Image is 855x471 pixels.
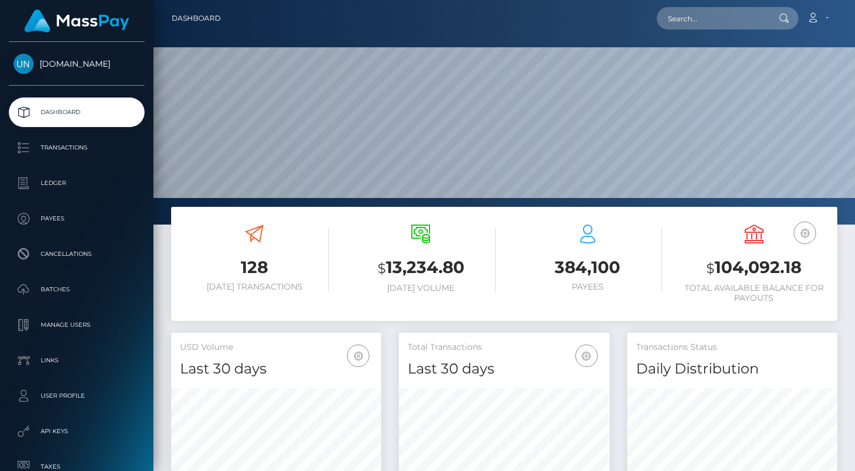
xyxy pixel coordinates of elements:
a: Transactions [9,133,145,163]
h3: 13,234.80 [346,256,495,280]
span: [DOMAIN_NAME] [9,59,145,69]
h5: USD Volume [180,342,372,353]
h4: Last 30 days [180,359,372,379]
a: Links [9,346,145,375]
h6: Total Available Balance for Payouts [680,283,828,303]
p: Dashboard [14,103,140,121]
a: Manage Users [9,310,145,340]
p: Ledger [14,174,140,192]
a: Dashboard [9,98,145,127]
img: Unlockt.me [14,54,34,74]
img: MassPay Logo [24,9,129,33]
a: Ledger [9,168,145,198]
h5: Transactions Status [636,342,828,353]
p: API Keys [14,423,140,440]
a: API Keys [9,417,145,446]
p: Links [14,352,140,369]
a: Cancellations [9,239,145,269]
a: Payees [9,204,145,233]
h4: Last 30 days [408,359,600,379]
p: Transactions [14,139,140,157]
a: Dashboard [172,6,221,31]
input: Search... [657,7,768,30]
p: User Profile [14,387,140,405]
small: $ [706,260,715,277]
h4: Daily Distribution [636,359,828,379]
h3: 128 [180,256,329,279]
h5: Total Transactions [408,342,600,353]
h6: Payees [513,282,662,292]
h6: [DATE] Volume [346,283,495,293]
p: Cancellations [14,245,140,263]
h6: [DATE] Transactions [180,282,329,292]
p: Batches [14,281,140,298]
p: Manage Users [14,316,140,334]
h3: 384,100 [513,256,662,279]
small: $ [378,260,386,277]
a: Batches [9,275,145,304]
a: User Profile [9,381,145,411]
h3: 104,092.18 [680,256,828,280]
p: Payees [14,210,140,228]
